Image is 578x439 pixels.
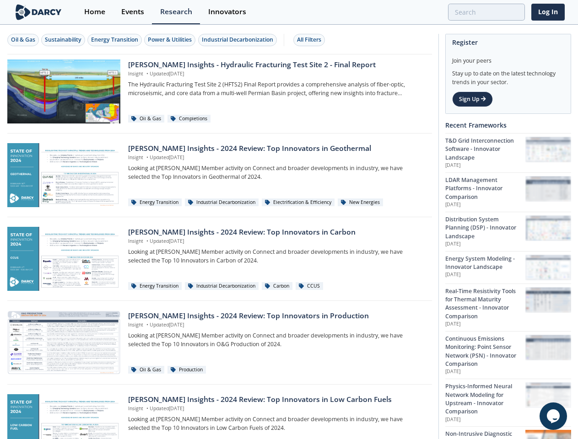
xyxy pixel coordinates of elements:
p: Insight Updated [DATE] [128,405,425,412]
p: [DATE] [445,162,525,169]
div: Electrification & Efficiency [262,198,335,207]
div: Oil & Gas [128,366,164,374]
div: Energy Transition [128,198,182,207]
div: CCUS [296,282,323,290]
p: Looking at [PERSON_NAME] Member activity on Connect and broader developments in industry, we have... [128,415,425,432]
span: • [145,321,150,328]
a: Real-Time Resistivity Tools for Thermal Maturity Assessment - Innovator Comparison [DATE] Real-Ti... [445,284,571,331]
p: [DATE] [445,241,525,248]
p: Insight Updated [DATE] [128,321,425,329]
p: The Hydraulic Fracturing Test Site 2 (HFTS2) Final Report provides a comprehensive analysis of fi... [128,80,425,97]
div: Power & Utilities [148,36,192,44]
span: • [145,238,150,244]
div: Continuous Emissions Monitoring: Point Sensor Network (PSN) - Innovator Comparison [445,335,525,369]
button: All Filters [293,34,325,46]
p: Insight Updated [DATE] [128,154,425,161]
div: [PERSON_NAME] Insights - 2024 Review: Top Innovators in Low Carbon Fuels [128,394,425,405]
div: [PERSON_NAME] Insights - Hydraulic Fracturing Test Site 2 - Final Report [128,59,425,70]
div: Energy System Modeling - Innovator Landscape [445,255,525,272]
p: Looking at [PERSON_NAME] Member activity on Connect and broader developments in industry, we have... [128,164,425,181]
div: Real-Time Resistivity Tools for Thermal Maturity Assessment - Innovator Comparison [445,287,525,321]
button: Oil & Gas [7,34,39,46]
div: Industrial Decarbonization [185,198,259,207]
p: Looking at [PERSON_NAME] Member activity on Connect and broader developments in industry, we have... [128,248,425,265]
img: logo-wide.svg [14,4,64,20]
div: Register [452,34,564,50]
div: Sustainability [45,36,81,44]
a: Darcy Insights - 2024 Review: Top Innovators in Production preview [PERSON_NAME] Insights - 2024 ... [7,311,432,375]
a: Darcy Insights - 2024 Review: Top Innovators in Geothermal preview [PERSON_NAME] Insights - 2024 ... [7,143,432,207]
a: Darcy Insights - 2024 Review: Top Innovators in Carbon preview [PERSON_NAME] Insights - 2024 Revi... [7,227,432,291]
a: Continuous Emissions Monitoring: Point Sensor Network (PSN) - Innovator Comparison [DATE] Continu... [445,331,571,379]
div: Carbon [262,282,292,290]
div: Industrial Decarbonization [185,282,259,290]
button: Power & Utilities [144,34,195,46]
div: [PERSON_NAME] Insights - 2024 Review: Top Innovators in Production [128,311,425,321]
input: Advanced Search [448,4,525,21]
div: All Filters [297,36,321,44]
button: Energy Transition [87,34,142,46]
span: • [145,154,150,161]
div: Stay up to date on the latest technology trends in your sector. [452,65,564,86]
div: LDAR Management Platforms - Innovator Comparison [445,176,525,201]
p: [DATE] [445,368,525,375]
a: Sign Up [452,91,493,107]
p: [DATE] [445,321,525,328]
div: Innovators [208,8,246,16]
p: Insight Updated [DATE] [128,70,425,78]
a: LDAR Management Platforms - Innovator Comparison [DATE] LDAR Management Platforms - Innovator Com... [445,172,571,212]
p: Insight Updated [DATE] [128,238,425,245]
span: • [145,405,150,412]
div: Production [167,366,206,374]
div: Events [121,8,144,16]
p: [DATE] [445,416,525,423]
div: Physics-Informed Neural Network Modeling for Upstream - Innovator Comparison [445,382,525,416]
div: [PERSON_NAME] Insights - 2024 Review: Top Innovators in Geothermal [128,143,425,154]
div: Oil & Gas [128,115,164,123]
a: Energy System Modeling - Innovator Landscape [DATE] Energy System Modeling - Innovator Landscape ... [445,251,571,284]
div: Home [84,8,105,16]
p: [DATE] [445,271,525,278]
div: Completions [167,115,211,123]
div: Research [160,8,192,16]
span: • [145,70,150,77]
div: Distribution System Planning (DSP) - Innovator Landscape [445,215,525,241]
div: Energy Transition [128,282,182,290]
button: Sustainability [41,34,85,46]
div: Oil & Gas [11,36,35,44]
div: T&D Grid Interconnection Software - Innovator Landscape [445,137,525,162]
a: Darcy Insights - Hydraulic Fracturing Test Site 2 - Final Report preview [PERSON_NAME] Insights -... [7,59,432,123]
p: Looking at [PERSON_NAME] Member activity on Connect and broader developments in industry, we have... [128,332,425,348]
div: Recent Frameworks [445,117,571,133]
a: Physics-Informed Neural Network Modeling for Upstream - Innovator Comparison [DATE] Physics-Infor... [445,379,571,426]
div: [PERSON_NAME] Insights - 2024 Review: Top Innovators in Carbon [128,227,425,238]
div: Energy Transition [91,36,138,44]
div: Join your peers [452,50,564,65]
p: [DATE] [445,201,525,209]
iframe: chat widget [540,402,569,430]
div: New Energies [338,198,383,207]
a: T&D Grid Interconnection Software - Innovator Landscape [DATE] T&D Grid Interconnection Software ... [445,133,571,172]
div: Industrial Decarbonization [202,36,273,44]
a: Log In [531,4,565,21]
button: Industrial Decarbonization [198,34,277,46]
a: Distribution System Planning (DSP) - Innovator Landscape [DATE] Distribution System Planning (DSP... [445,212,571,251]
